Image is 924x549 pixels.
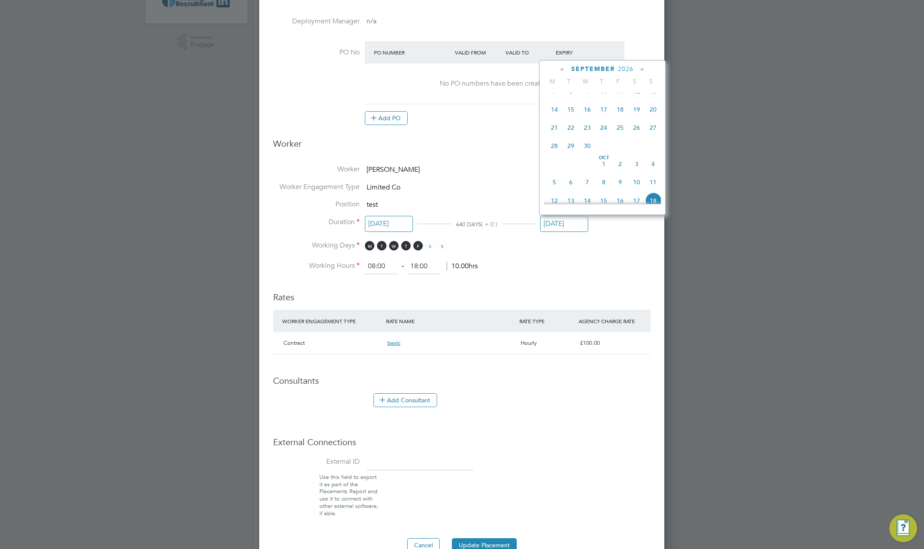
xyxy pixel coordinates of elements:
div: Valid To [503,45,554,60]
div: PO Number [372,45,453,60]
span: 2026 [618,65,634,73]
input: Select one [540,216,588,232]
span: 14 [546,101,563,118]
span: 18 [645,193,661,209]
span: 17 [596,101,612,118]
span: 20 [645,101,661,118]
span: 24 [596,119,612,136]
span: 27 [645,119,661,136]
label: Working Days [273,241,360,250]
label: External ID [273,457,360,466]
span: basic [387,339,400,347]
span: 11 [645,174,661,190]
span: ( + 0 ) [481,220,497,228]
span: S [438,241,447,250]
span: 6 [563,174,579,190]
span: F [413,241,423,250]
span: 22 [563,119,579,136]
span: n/a [367,17,377,26]
span: 12 [546,193,563,209]
span: [PERSON_NAME] [367,165,420,174]
span: 8 [596,174,612,190]
span: 640 DAYS [456,221,481,228]
span: 25 [612,119,628,136]
h3: Worker [273,138,650,156]
span: T [593,77,610,85]
span: Oct [596,156,612,160]
input: 17:00 [407,259,441,274]
span: 23 [579,119,596,136]
span: W [389,241,399,250]
span: 29 [563,138,579,154]
div: AGENCY CHARGE RATE [576,313,650,329]
span: F [610,77,626,85]
input: Select one [365,216,413,232]
span: 7 [579,174,596,190]
span: Limited Co [367,183,400,192]
input: 08:00 [365,259,398,274]
span: 15 [563,101,579,118]
span: 13 [563,193,579,209]
label: Worker [273,165,360,174]
span: W [577,77,593,85]
span: 14 [579,193,596,209]
h3: External Connections [273,437,650,448]
span: 9 [612,174,628,190]
button: Engage Resource Center [889,514,917,542]
span: 28 [546,138,563,154]
span: 2 [612,156,628,172]
label: Worker Engagement Type [273,183,360,192]
span: Use this field to export it as part of the Placements Report and use it to connect with other ext... [319,473,378,517]
span: T [560,77,577,85]
label: Duration [273,218,360,227]
span: 16 [612,193,628,209]
span: 19 [628,101,645,118]
span: S [626,77,643,85]
span: 3 [628,156,645,172]
h3: Consultants [273,375,650,386]
button: Add PO [365,111,408,125]
span: S [425,241,435,250]
label: Working Hours [273,261,360,270]
span: ‐ [400,262,406,270]
div: WORKER ENGAGEMENT TYPE [280,313,384,329]
span: September [571,65,615,73]
label: Deployment Manager [273,17,360,26]
span: 21 [546,119,563,136]
div: No PO numbers have been created. [373,79,616,88]
div: RATE NAME [384,313,517,329]
span: 17 [628,193,645,209]
span: 16 [579,101,596,118]
span: 15 [596,193,612,209]
div: Hourly [517,336,576,350]
label: PO No [273,48,360,57]
span: S [643,77,659,85]
div: RATE TYPE [517,313,576,329]
span: 5 [546,174,563,190]
div: £100.00 [576,336,650,350]
div: Expiry [554,45,604,60]
span: 1 [596,156,612,172]
h3: Rates [273,283,650,303]
label: Position [273,200,360,209]
span: 10 [628,174,645,190]
span: 4 [645,156,661,172]
span: test [367,200,378,209]
div: Contract [280,336,384,350]
span: 26 [628,119,645,136]
span: M [365,241,374,250]
span: T [401,241,411,250]
button: Add Consultant [373,393,437,407]
span: M [544,77,560,85]
span: T [377,241,386,250]
span: 30 [579,138,596,154]
span: 10.00hrs [447,262,478,270]
div: Valid From [453,45,503,60]
span: 18 [612,101,628,118]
